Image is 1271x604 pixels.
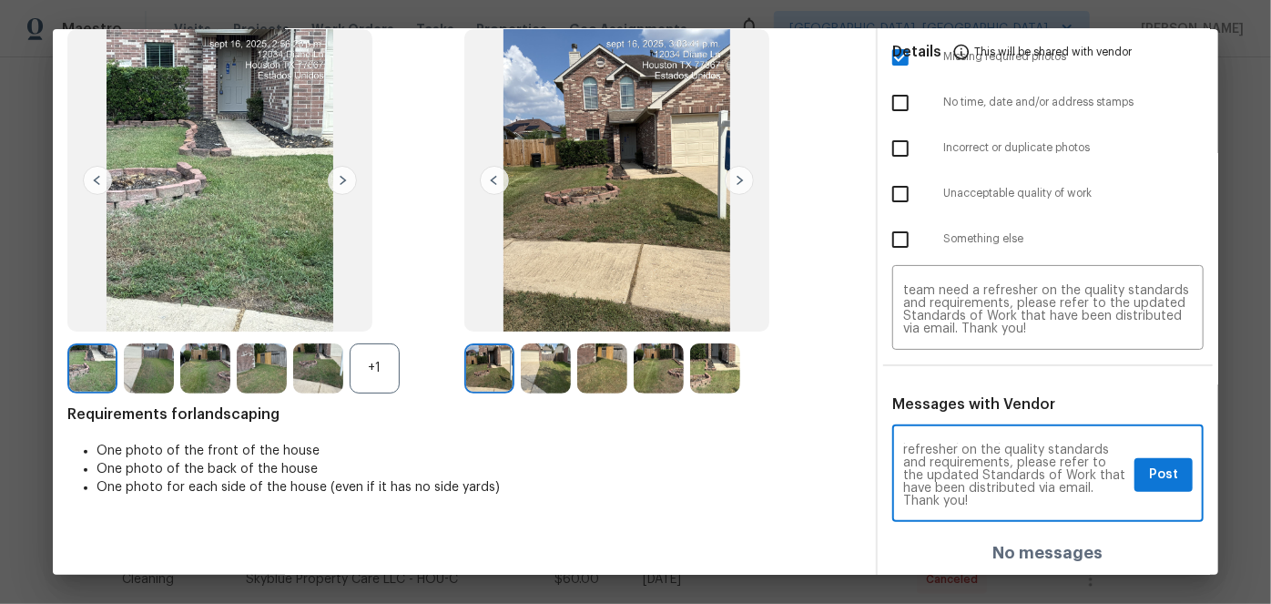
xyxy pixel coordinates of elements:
span: Incorrect or duplicate photos [943,140,1204,156]
span: Details [892,29,941,73]
span: Post [1149,464,1178,486]
span: Messages with Vendor [892,397,1055,412]
img: right-chevron-button-url [725,166,754,195]
div: +1 [350,343,400,394]
h4: No messages [993,544,1103,562]
span: Requirements for landscaping [67,405,861,424]
div: No time, date and/or address stamps [878,80,1218,126]
span: Something else [943,231,1204,247]
span: Unacceptable quality of work [943,186,1204,201]
li: One photo of the front of the house [97,442,861,460]
li: One photo of the back of the house [97,460,861,478]
div: Unacceptable quality of work [878,171,1218,217]
div: Something else [878,217,1218,262]
span: This will be shared with vendor [974,29,1132,73]
li: One photo for each side of the house (even if it has no side yards) [97,478,861,497]
button: Post [1134,458,1193,492]
span: No time, date and/or address stamps [943,95,1204,110]
textarea: Maintenance Audit Team: Hello! Unfortunately, this Landscaping visit completed on [DATE] has been... [903,284,1193,335]
img: left-chevron-button-url [83,166,112,195]
div: Incorrect or duplicate photos [878,126,1218,171]
img: left-chevron-button-url [480,166,509,195]
img: right-chevron-button-url [328,166,357,195]
textarea: Maintenance Audit Team: Hello! Unfortunately, this Landscaping visit completed on [DATE] has been... [903,444,1127,507]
